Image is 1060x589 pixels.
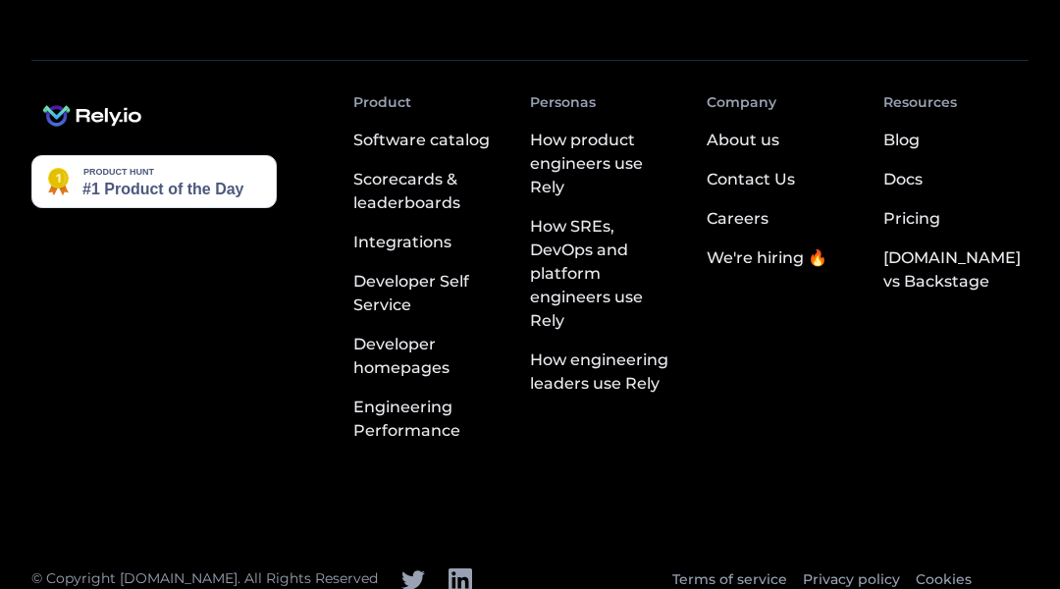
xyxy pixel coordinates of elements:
[353,388,499,451] a: Engineering Performance
[353,325,499,388] a: Developer homepages
[707,129,779,152] div: About us
[883,168,923,191] div: Docs
[707,239,827,278] a: We're hiring 🔥
[353,270,499,317] div: Developer Self Service
[530,121,675,207] a: How product engineers use Rely
[707,168,795,191] div: Contact Us
[353,396,499,443] div: Engineering Performance
[353,121,499,160] a: Software catalog
[883,239,1029,301] a: [DOMAIN_NAME] vs Backstage
[353,160,499,223] a: Scorecards & leaderboards
[883,199,940,239] a: Pricing
[930,459,1033,562] iframe: Chatbot
[353,129,490,152] div: Software catalog
[353,262,499,325] a: Developer Self Service
[353,333,499,380] div: Developer homepages
[353,92,411,113] div: Product
[707,121,779,160] a: About us
[883,121,920,160] a: Blog
[530,207,675,341] a: How SREs, DevOps and platform engineers use Rely
[707,92,776,113] div: Company
[31,155,277,208] img: Rely.io - The developer portal with an AI assistant you can speak with | Product Hunt
[883,129,920,152] div: Blog
[707,160,795,199] a: Contact Us
[530,348,675,396] div: How engineering leaders use Rely
[530,341,675,403] a: How engineering leaders use Rely
[530,92,596,113] div: Personas
[530,129,675,199] div: How product engineers use Rely
[707,207,768,231] div: Careers
[883,207,940,231] div: Pricing
[883,246,1029,294] div: [DOMAIN_NAME] vs Backstage
[353,168,499,215] div: Scorecards & leaderboards
[707,199,768,239] a: Careers
[883,160,923,199] a: Docs
[883,92,957,113] div: Resources
[353,223,499,262] a: Integrations
[530,215,675,333] div: How SREs, DevOps and platform engineers use Rely
[353,231,451,254] div: Integrations
[707,246,827,270] div: We're hiring 🔥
